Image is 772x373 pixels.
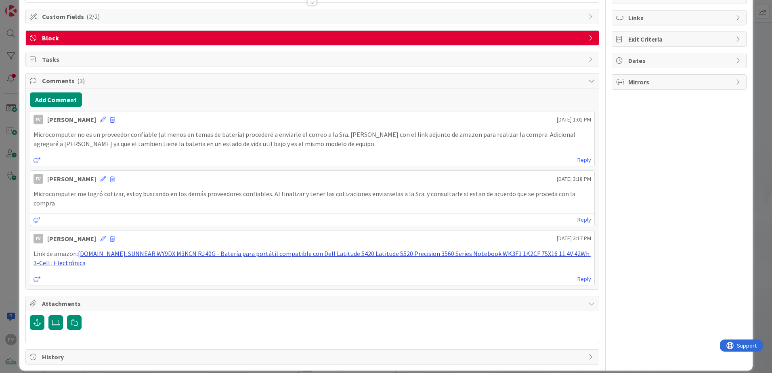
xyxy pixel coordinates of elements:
div: FV [34,115,43,124]
div: [PERSON_NAME] [47,174,96,184]
span: [DATE] 3:17 PM [557,234,591,243]
a: Reply [577,274,591,284]
span: Comments [42,76,584,86]
a: Reply [577,215,591,225]
a: [DOMAIN_NAME]: SUNNEAR WY9DX M3KCN RJ40G - Batería para portátil compatible con Dell Latitude 542... [34,249,591,267]
span: Custom Fields [42,12,584,21]
div: FV [34,234,43,243]
span: Exit Criteria [628,34,732,44]
p: Microcomputer no es un proveedor confiable (al menos en temas de batería) procederé a enviarle el... [34,130,591,148]
span: ( 3 ) [77,77,85,85]
span: [DATE] 3:18 PM [557,175,591,183]
div: FV [34,174,43,184]
p: Microcomputer me logró cotizar, estoy buscando en los demás proveedores confiables. Al finalizar ... [34,189,591,207]
span: Attachments [42,299,584,308]
span: History [42,352,584,362]
span: Tasks [42,54,584,64]
span: ( 2/2 ) [86,13,100,21]
div: [PERSON_NAME] [47,115,96,124]
span: Dates [628,56,732,65]
p: Link de amazon: [34,249,591,267]
span: Mirrors [628,77,732,87]
div: [PERSON_NAME] [47,234,96,243]
a: Reply [577,155,591,165]
span: Block [42,33,584,43]
button: Add Comment [30,92,82,107]
span: [DATE] 1:01 PM [557,115,591,124]
span: Support [17,1,37,11]
span: Links [628,13,732,23]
